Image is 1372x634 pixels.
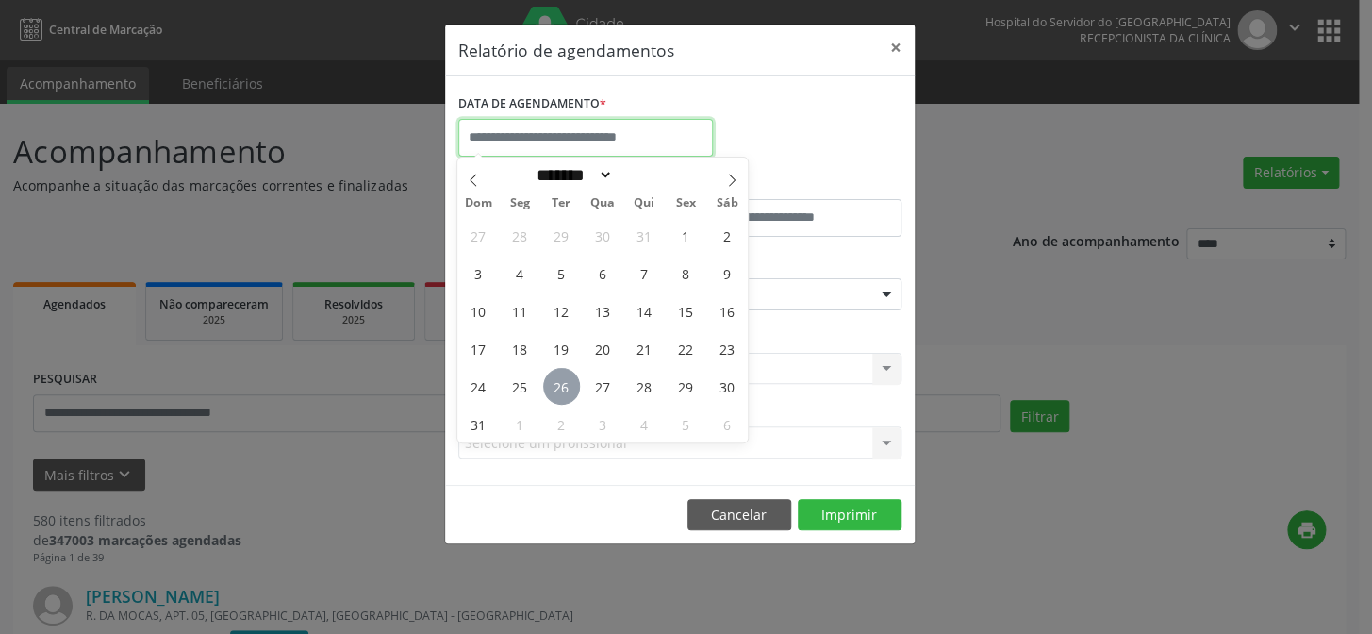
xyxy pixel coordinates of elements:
[708,368,745,405] span: Agosto 30, 2025
[582,197,623,209] span: Qua
[460,255,497,292] span: Agosto 3, 2025
[708,330,745,367] span: Agosto 23, 2025
[667,255,703,292] span: Agosto 8, 2025
[540,197,582,209] span: Ter
[543,330,580,367] span: Agosto 19, 2025
[626,330,663,367] span: Agosto 21, 2025
[708,406,745,442] span: Setembro 6, 2025
[626,217,663,254] span: Julho 31, 2025
[502,217,538,254] span: Julho 28, 2025
[706,197,748,209] span: Sáb
[626,292,663,329] span: Agosto 14, 2025
[798,499,901,531] button: Imprimir
[543,292,580,329] span: Agosto 12, 2025
[585,255,621,292] span: Agosto 6, 2025
[585,368,621,405] span: Agosto 27, 2025
[502,292,538,329] span: Agosto 11, 2025
[460,330,497,367] span: Agosto 17, 2025
[665,197,706,209] span: Sex
[708,255,745,292] span: Agosto 9, 2025
[626,368,663,405] span: Agosto 28, 2025
[667,217,703,254] span: Agosto 1, 2025
[667,292,703,329] span: Agosto 15, 2025
[667,406,703,442] span: Setembro 5, 2025
[687,499,791,531] button: Cancelar
[685,170,901,199] label: ATÉ
[460,406,497,442] span: Agosto 31, 2025
[623,197,665,209] span: Qui
[626,406,663,442] span: Setembro 4, 2025
[502,255,538,292] span: Agosto 4, 2025
[543,406,580,442] span: Setembro 2, 2025
[458,38,674,62] h5: Relatório de agendamentos
[460,217,497,254] span: Julho 27, 2025
[530,165,613,185] select: Month
[708,217,745,254] span: Agosto 2, 2025
[457,197,499,209] span: Dom
[460,368,497,405] span: Agosto 24, 2025
[585,330,621,367] span: Agosto 20, 2025
[499,197,540,209] span: Seg
[502,330,538,367] span: Agosto 18, 2025
[458,90,606,119] label: DATA DE AGENDAMENTO
[543,368,580,405] span: Agosto 26, 2025
[585,406,621,442] span: Setembro 3, 2025
[543,217,580,254] span: Julho 29, 2025
[585,217,621,254] span: Julho 30, 2025
[460,292,497,329] span: Agosto 10, 2025
[667,330,703,367] span: Agosto 22, 2025
[877,25,915,71] button: Close
[626,255,663,292] span: Agosto 7, 2025
[667,368,703,405] span: Agosto 29, 2025
[502,406,538,442] span: Setembro 1, 2025
[585,292,621,329] span: Agosto 13, 2025
[543,255,580,292] span: Agosto 5, 2025
[708,292,745,329] span: Agosto 16, 2025
[613,165,675,185] input: Year
[502,368,538,405] span: Agosto 25, 2025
